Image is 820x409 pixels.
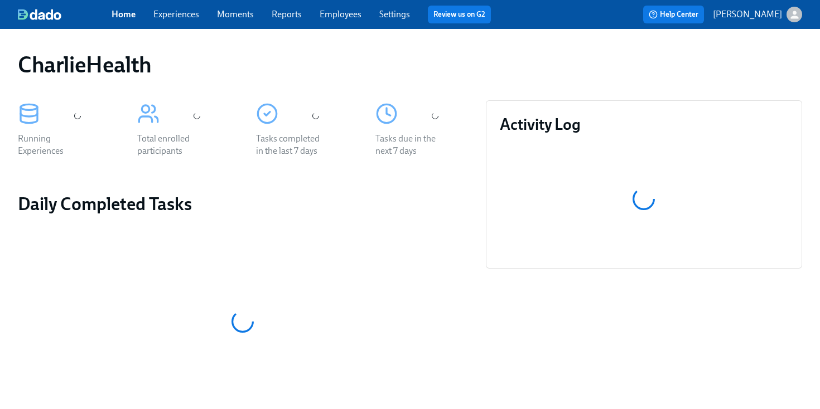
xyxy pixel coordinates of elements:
span: Help Center [649,9,698,20]
a: Moments [217,9,254,20]
h3: Activity Log [500,114,788,134]
a: Employees [320,9,361,20]
p: [PERSON_NAME] [713,8,782,21]
a: Experiences [153,9,199,20]
h1: CharlieHealth [18,51,152,78]
button: [PERSON_NAME] [713,7,802,22]
div: Tasks completed in the last 7 days [256,133,327,157]
button: Help Center [643,6,704,23]
a: dado [18,9,112,20]
div: Tasks due in the next 7 days [375,133,447,157]
a: Review us on G2 [433,9,485,20]
a: Settings [379,9,410,20]
img: dado [18,9,61,20]
div: Running Experiences [18,133,89,157]
a: Reports [272,9,302,20]
div: Total enrolled participants [137,133,209,157]
h2: Daily Completed Tasks [18,193,468,215]
button: Review us on G2 [428,6,491,23]
a: Home [112,9,136,20]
